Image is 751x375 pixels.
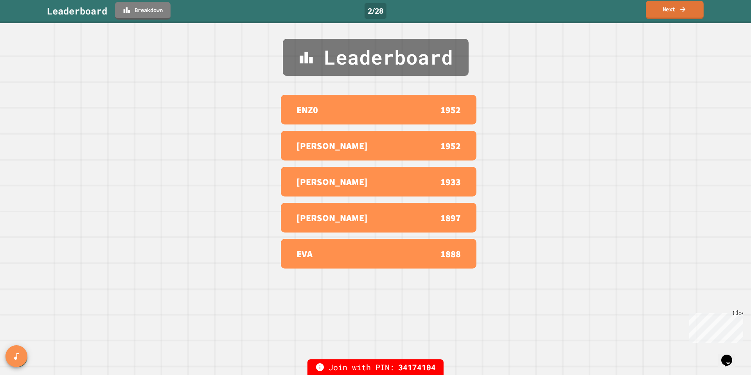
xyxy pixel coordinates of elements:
div: Leaderboard [47,4,107,18]
div: 2 / 28 [365,3,386,19]
p: 1888 [441,247,461,261]
button: SpeedDial basic example [5,345,27,367]
p: ENZ0 [296,103,318,117]
div: Leaderboard [283,39,469,76]
div: Join with PIN: [307,359,444,375]
p: [PERSON_NAME] [296,175,368,189]
p: [PERSON_NAME] [296,211,368,225]
p: 1897 [441,211,461,225]
p: 1933 [441,175,461,189]
p: [PERSON_NAME] [296,139,368,153]
a: Next [646,1,704,19]
a: Breakdown [115,2,171,20]
p: EVA [296,247,313,261]
span: 34174104 [398,361,436,373]
iframe: chat widget [718,344,743,367]
p: 1952 [441,103,461,117]
p: 1952 [441,139,461,153]
iframe: chat widget [686,310,743,343]
div: Chat with us now!Close [3,3,54,50]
